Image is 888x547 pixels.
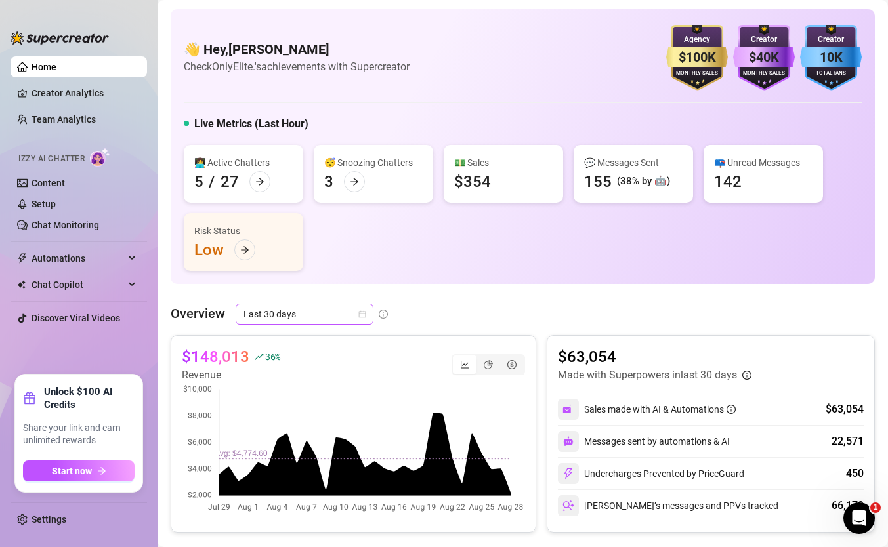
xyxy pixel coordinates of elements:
strong: Unlock $100 AI Credits [44,385,135,411]
h4: 👋 Hey, [PERSON_NAME] [184,40,410,58]
div: Creator [800,33,862,46]
span: Izzy AI Chatter [18,153,85,165]
span: 1 [870,502,881,513]
span: calendar [358,310,366,318]
img: logo-BBDzfeDw.svg [11,31,109,45]
span: line-chart [460,360,469,369]
img: purple-badge-B9DA21FR.svg [733,25,795,91]
div: $40K [733,47,795,68]
div: Total Fans [800,70,862,78]
span: 36 % [265,350,280,363]
div: $100K [666,47,728,68]
article: Check OnlyElite.'s achievements with Supercreator [184,58,410,75]
div: Agency [666,33,728,46]
div: Monthly Sales [733,70,795,78]
div: 📪 Unread Messages [714,155,813,170]
span: Automations [32,248,125,269]
article: Overview [171,304,225,323]
div: 155 [584,171,612,192]
div: 💵 Sales [454,155,553,170]
a: Creator Analytics [32,83,137,104]
img: gold-badge-CigiZidd.svg [666,25,728,91]
div: Monthly Sales [666,70,728,78]
div: 27 [221,171,239,192]
img: svg%3e [562,500,574,512]
a: Settings [32,514,66,525]
img: svg%3e [562,468,574,479]
span: Last 30 days [243,304,366,324]
article: $63,054 [558,346,751,367]
div: 😴 Snoozing Chatters [324,155,423,170]
div: 66,179 [832,498,864,514]
img: Chat Copilot [17,280,26,289]
div: Undercharges Prevented by PriceGuard [558,463,744,484]
span: Start now [52,466,92,476]
a: Setup [32,199,56,209]
div: 💬 Messages Sent [584,155,683,170]
span: dollar-circle [507,360,517,369]
div: Risk Status [194,224,293,238]
span: Share your link and earn unlimited rewards [23,422,135,447]
img: svg%3e [562,403,574,415]
span: pie-chart [484,360,493,369]
a: Content [32,178,65,188]
h5: Live Metrics (Last Hour) [194,116,308,132]
article: Made with Superpowers in last 30 days [558,367,737,383]
div: [PERSON_NAME]’s messages and PPVs tracked [558,495,778,516]
span: info-circle [379,310,388,319]
div: 👩‍💻 Active Chatters [194,155,293,170]
iframe: Intercom live chat [843,502,875,534]
a: Chat Monitoring [32,220,99,230]
div: (38% by 🤖) [617,174,670,190]
span: arrow-right [240,245,249,254]
div: segmented control [452,354,525,375]
a: Discover Viral Videos [32,313,120,323]
button: Start nowarrow-right [23,460,135,481]
span: info-circle [742,371,751,380]
div: Creator [733,33,795,46]
img: AI Chatter [90,148,110,167]
img: svg%3e [563,436,574,447]
div: 22,571 [832,434,864,449]
div: Messages sent by automations & AI [558,431,730,452]
div: 10K [800,47,862,68]
a: Team Analytics [32,114,96,125]
div: 142 [714,171,742,192]
div: 450 [846,466,864,481]
span: thunderbolt [17,253,28,264]
span: rise [255,352,264,361]
div: $354 [454,171,491,192]
a: Home [32,62,56,72]
article: Revenue [182,367,280,383]
span: arrow-right [255,177,264,186]
article: $148,013 [182,346,249,367]
img: blue-badge-DgoSNQY1.svg [800,25,862,91]
span: info-circle [727,405,736,414]
div: 5 [194,171,203,192]
span: gift [23,392,36,405]
span: arrow-right [97,466,106,476]
div: 3 [324,171,333,192]
span: arrow-right [350,177,359,186]
span: Chat Copilot [32,274,125,295]
div: Sales made with AI & Automations [584,402,736,416]
div: $63,054 [826,401,864,417]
